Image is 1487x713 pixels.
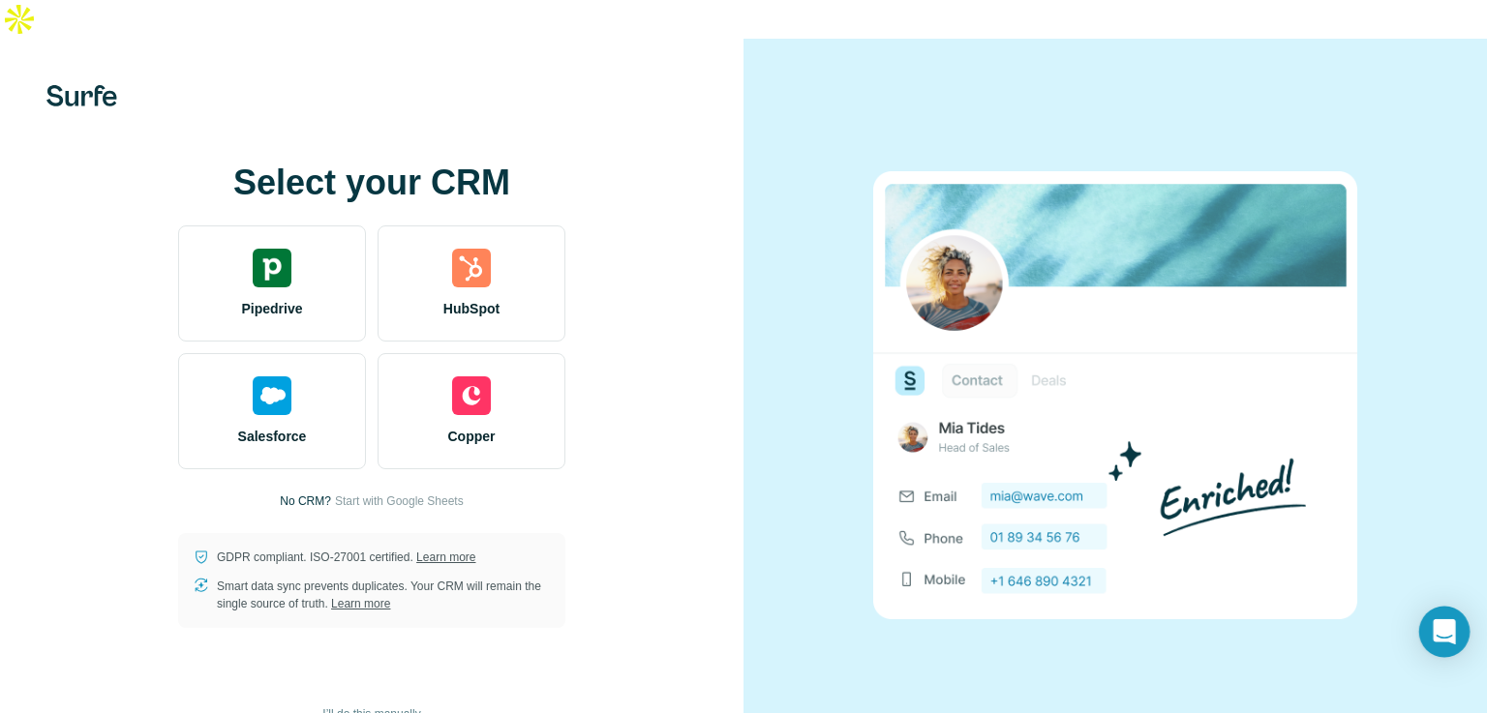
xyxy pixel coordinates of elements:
button: Start with Google Sheets [335,492,464,510]
h1: Select your CRM [178,163,565,202]
img: copper's logo [452,376,491,415]
span: Copper [448,427,496,446]
img: salesforce's logo [253,376,291,415]
div: Open Intercom Messenger [1419,607,1471,658]
a: Learn more [331,597,390,610]
p: No CRM? [280,492,331,510]
img: Surfe's logo [46,85,117,106]
span: Pipedrive [241,299,302,318]
p: GDPR compliant. ISO-27001 certified. [217,549,475,566]
a: Learn more [416,550,475,564]
img: hubspot's logo [452,249,491,287]
img: none image [873,171,1357,619]
span: Salesforce [238,427,307,446]
img: pipedrive's logo [253,249,291,287]
p: Smart data sync prevents duplicates. Your CRM will remain the single source of truth. [217,578,550,612]
span: HubSpot [443,299,500,318]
